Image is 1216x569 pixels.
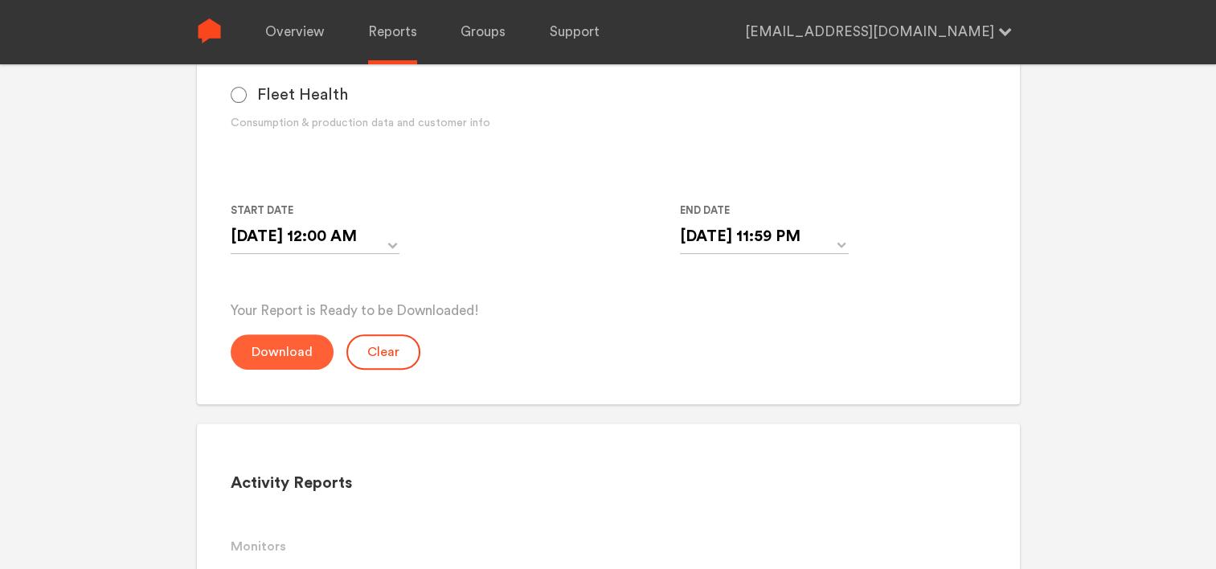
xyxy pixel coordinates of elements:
[257,85,348,104] span: Fleet Health
[231,301,985,321] p: Your Report is Ready to be Downloaded!
[680,201,836,220] label: End Date
[231,345,334,358] a: Download
[197,18,222,43] img: Sense Logo
[231,537,985,556] h3: Monitors
[231,115,574,132] div: Consumption & production data and customer info
[231,334,334,370] button: Download
[231,201,387,220] label: Start Date
[231,87,247,103] input: Fleet Health
[346,334,420,370] button: Clear
[231,473,985,493] h2: Activity Reports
